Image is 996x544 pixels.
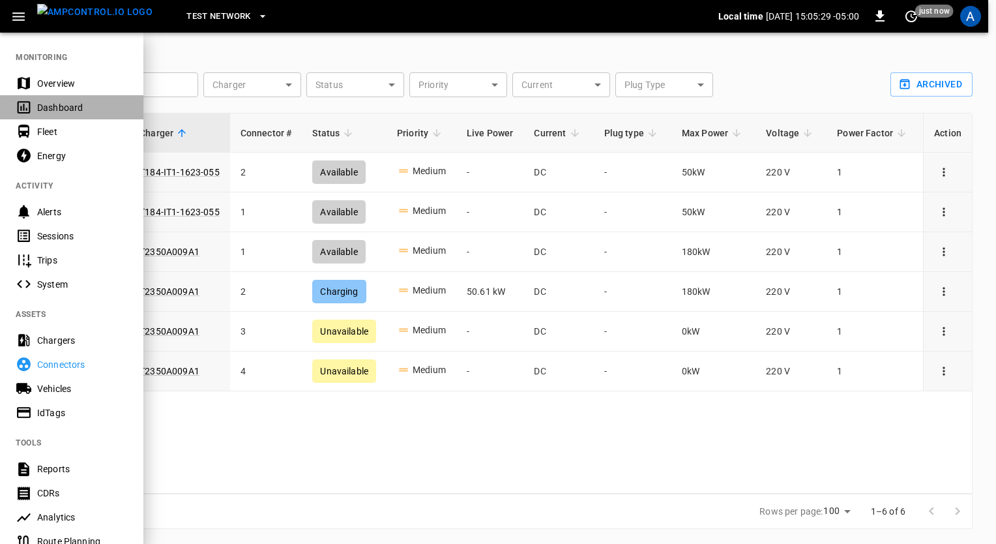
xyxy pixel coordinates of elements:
[37,101,128,114] div: Dashboard
[37,278,128,291] div: System
[37,406,128,419] div: IdTags
[37,125,128,138] div: Fleet
[37,230,128,243] div: Sessions
[960,6,981,27] div: profile-icon
[718,10,763,23] p: Local time
[37,511,128,524] div: Analytics
[37,205,128,219] div: Alerts
[37,358,128,371] div: Connectors
[37,487,128,500] div: CDRs
[37,4,153,20] img: ampcontrol.io logo
[37,462,128,476] div: Reports
[37,254,128,267] div: Trips
[37,382,128,395] div: Vehicles
[186,9,250,24] span: Test Network
[37,149,128,162] div: Energy
[37,77,128,90] div: Overview
[766,10,859,23] p: [DATE] 15:05:29 -05:00
[37,334,128,347] div: Chargers
[901,6,922,27] button: set refresh interval
[915,5,954,18] span: just now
